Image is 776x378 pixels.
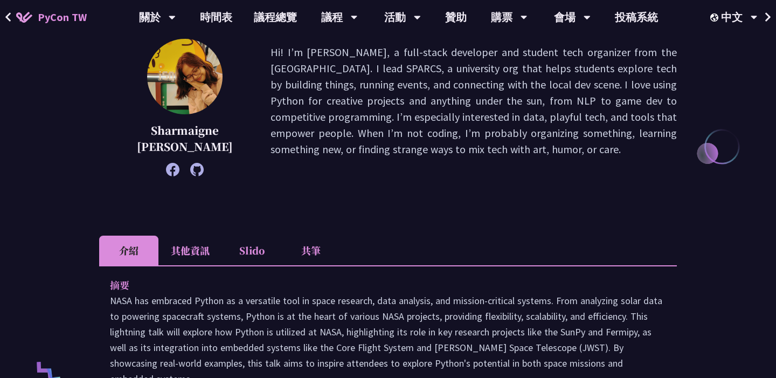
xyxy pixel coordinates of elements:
[126,122,244,155] p: Sharmaigne [PERSON_NAME]
[281,236,341,265] li: 共筆
[710,13,721,22] img: Locale Icon
[38,9,87,25] span: PyCon TW
[5,4,98,31] a: PyCon TW
[16,12,32,23] img: Home icon of PyCon TW 2025
[158,236,222,265] li: 其他資訊
[222,236,281,265] li: Slido
[110,277,645,293] p: 摘要
[271,44,677,171] p: Hi! I’m [PERSON_NAME], a full-stack developer and student tech organizer from the [GEOGRAPHIC_DAT...
[99,236,158,265] li: 介紹
[147,39,223,114] img: Sharmaigne Angelie Mabano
